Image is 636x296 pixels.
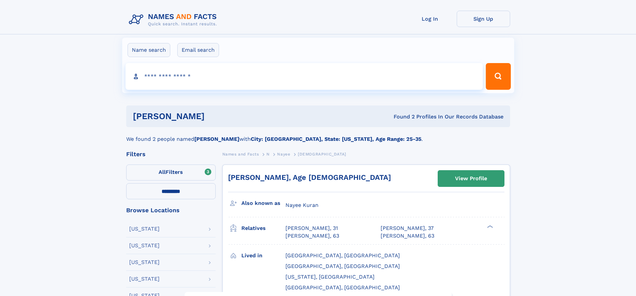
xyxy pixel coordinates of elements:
[241,223,285,234] h3: Relatives
[299,113,503,120] div: Found 2 Profiles In Our Records Database
[285,252,400,259] span: [GEOGRAPHIC_DATA], [GEOGRAPHIC_DATA]
[285,263,400,269] span: [GEOGRAPHIC_DATA], [GEOGRAPHIC_DATA]
[241,198,285,209] h3: Also known as
[285,225,338,232] a: [PERSON_NAME], 31
[277,152,290,157] span: Nayee
[159,169,166,175] span: All
[298,152,346,157] span: [DEMOGRAPHIC_DATA]
[128,43,170,57] label: Name search
[126,165,216,181] label: Filters
[285,284,400,291] span: [GEOGRAPHIC_DATA], [GEOGRAPHIC_DATA]
[129,276,160,282] div: [US_STATE]
[266,152,270,157] span: N
[381,232,434,240] a: [PERSON_NAME], 63
[266,150,270,158] a: N
[129,243,160,248] div: [US_STATE]
[126,11,222,29] img: Logo Names and Facts
[194,136,239,142] b: [PERSON_NAME]
[403,11,457,27] a: Log In
[381,225,434,232] a: [PERSON_NAME], 37
[126,63,483,90] input: search input
[285,202,319,208] span: Nayee Kuran
[126,207,216,213] div: Browse Locations
[285,232,339,240] a: [PERSON_NAME], 63
[222,150,259,158] a: Names and Facts
[486,63,510,90] button: Search Button
[126,151,216,157] div: Filters
[277,150,290,158] a: Nayee
[438,171,504,187] a: View Profile
[485,225,493,229] div: ❯
[241,250,285,261] h3: Lived in
[177,43,219,57] label: Email search
[455,171,487,186] div: View Profile
[285,274,375,280] span: [US_STATE], [GEOGRAPHIC_DATA]
[251,136,421,142] b: City: [GEOGRAPHIC_DATA], State: [US_STATE], Age Range: 25-35
[228,173,391,182] a: [PERSON_NAME], Age [DEMOGRAPHIC_DATA]
[457,11,510,27] a: Sign Up
[129,226,160,232] div: [US_STATE]
[129,260,160,265] div: [US_STATE]
[133,112,299,120] h1: [PERSON_NAME]
[126,127,510,143] div: We found 2 people named with .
